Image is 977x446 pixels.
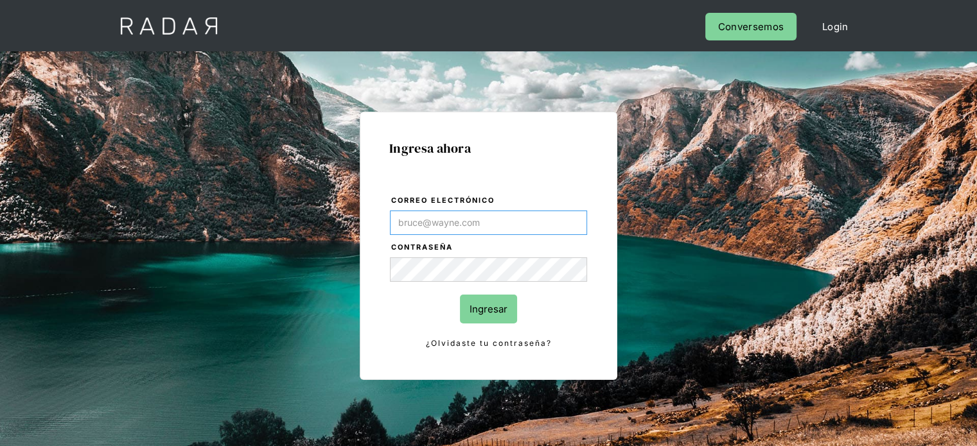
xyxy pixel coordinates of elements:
label: Contraseña [391,241,587,254]
input: bruce@wayne.com [390,210,587,235]
form: Login Form [389,194,588,350]
a: ¿Olvidaste tu contraseña? [390,336,587,350]
a: Conversemos [705,13,797,40]
input: Ingresar [460,295,517,323]
label: Correo electrónico [391,194,587,207]
h1: Ingresa ahora [389,141,588,155]
a: Login [809,13,861,40]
